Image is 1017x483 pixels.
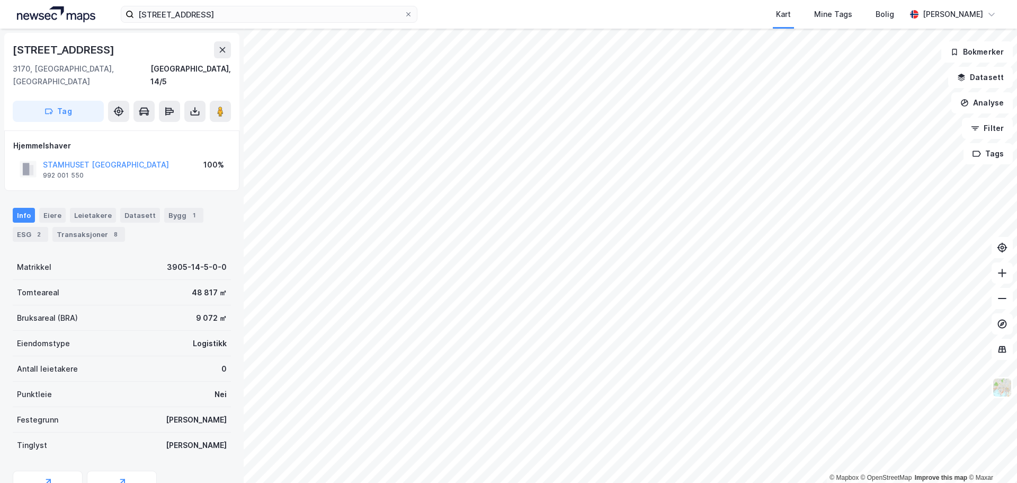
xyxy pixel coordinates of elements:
[964,432,1017,483] iframe: Chat Widget
[915,474,967,481] a: Improve this map
[166,439,227,452] div: [PERSON_NAME]
[43,171,84,180] div: 992 001 550
[17,414,58,426] div: Festegrunn
[221,363,227,375] div: 0
[13,227,48,242] div: ESG
[923,8,983,21] div: [PERSON_NAME]
[876,8,894,21] div: Bolig
[13,208,35,223] div: Info
[120,208,160,223] div: Datasett
[192,286,227,299] div: 48 817 ㎡
[13,63,150,88] div: 3170, [GEOGRAPHIC_DATA], [GEOGRAPHIC_DATA]
[964,432,1017,483] div: Kontrollprogram for chat
[829,474,859,481] a: Mapbox
[13,41,117,58] div: [STREET_ADDRESS]
[17,312,78,324] div: Bruksareal (BRA)
[17,439,47,452] div: Tinglyst
[13,101,104,122] button: Tag
[39,208,66,223] div: Eiere
[164,208,203,223] div: Bygg
[941,41,1013,63] button: Bokmerker
[134,6,404,22] input: Søk på adresse, matrikkel, gårdeiere, leietakere eller personer
[962,118,1013,139] button: Filter
[70,208,116,223] div: Leietakere
[951,92,1013,113] button: Analyse
[776,8,791,21] div: Kart
[964,143,1013,164] button: Tags
[814,8,852,21] div: Mine Tags
[948,67,1013,88] button: Datasett
[166,414,227,426] div: [PERSON_NAME]
[17,388,52,401] div: Punktleie
[189,210,199,221] div: 1
[861,474,912,481] a: OpenStreetMap
[193,337,227,350] div: Logistikk
[17,6,95,22] img: logo.a4113a55bc3d86da70a041830d287a7e.svg
[203,159,224,171] div: 100%
[150,63,231,88] div: [GEOGRAPHIC_DATA], 14/5
[33,229,44,240] div: 2
[13,139,230,152] div: Hjemmelshaver
[52,227,125,242] div: Transaksjoner
[17,286,59,299] div: Tomteareal
[167,261,227,274] div: 3905-14-5-0-0
[17,261,51,274] div: Matrikkel
[992,377,1012,398] img: Z
[110,229,121,240] div: 8
[17,363,78,375] div: Antall leietakere
[215,388,227,401] div: Nei
[17,337,70,350] div: Eiendomstype
[196,312,227,324] div: 9 072 ㎡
